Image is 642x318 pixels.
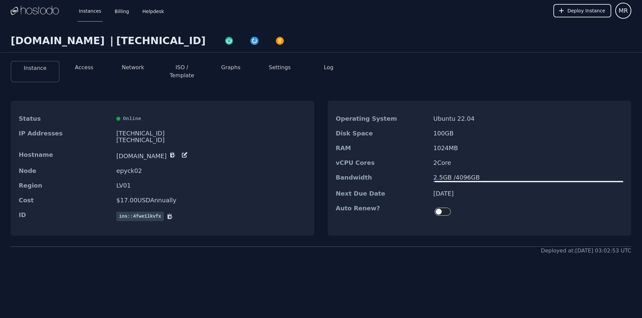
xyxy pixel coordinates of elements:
[116,151,306,160] dd: [DOMAIN_NAME]
[107,35,116,47] div: |
[19,212,111,221] dt: ID
[433,160,623,166] dd: 2 Core
[250,36,259,45] img: Restart
[615,3,631,19] button: User menu
[567,7,605,14] span: Deploy Instance
[19,151,111,160] dt: Hostname
[116,137,306,143] div: [TECHNICAL_ID]
[116,168,306,174] dd: epyck02
[336,205,428,218] dt: Auto Renew?
[116,115,306,122] div: Online
[275,36,285,45] img: Power Off
[122,64,144,72] button: Network
[324,64,334,72] button: Log
[216,35,242,45] button: Power On
[619,6,628,15] span: MR
[224,36,234,45] img: Power On
[553,4,611,17] button: Deploy Instance
[267,35,293,45] button: Power Off
[242,35,267,45] button: Restart
[336,145,428,151] dt: RAM
[433,145,623,151] dd: 1024 MB
[541,247,631,255] div: Deployed at: [DATE] 03:02:53 UTC
[19,115,111,122] dt: Status
[75,64,93,72] button: Access
[336,160,428,166] dt: vCPU Cores
[433,130,623,137] dd: 100 GB
[116,212,164,221] span: ins::4fwe1lkvfx
[116,197,306,204] dd: $ 17.00 USD Annually
[24,64,46,72] button: Instance
[19,130,111,143] dt: IP Addresses
[163,64,201,80] button: ISO / Template
[433,115,623,122] dd: Ubuntu 22.04
[336,115,428,122] dt: Operating System
[269,64,291,72] button: Settings
[116,182,306,189] dd: LV01
[433,174,623,181] div: 2.5 GB / 4096 GB
[19,197,111,204] dt: Cost
[336,130,428,137] dt: Disk Space
[116,35,206,47] div: [TECHNICAL_ID]
[116,130,306,137] div: [TECHNICAL_ID]
[19,182,111,189] dt: Region
[11,6,59,16] img: Logo
[336,174,428,182] dt: Bandwidth
[11,35,107,47] div: [DOMAIN_NAME]
[336,190,428,197] dt: Next Due Date
[19,168,111,174] dt: Node
[221,64,240,72] button: Graphs
[433,190,623,197] dd: [DATE]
